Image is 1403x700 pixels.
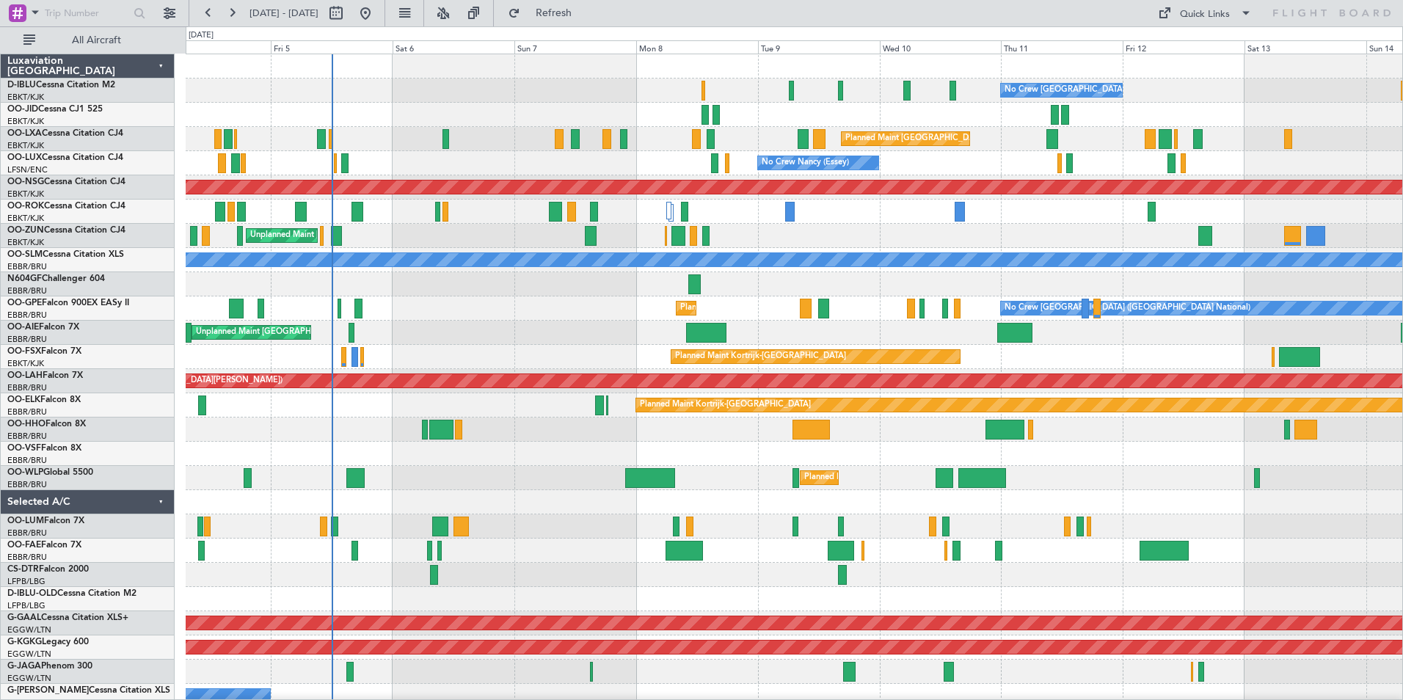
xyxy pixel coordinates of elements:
span: G-GAAL [7,613,41,622]
a: EBKT/KJK [7,189,44,200]
a: EGGW/LTN [7,673,51,684]
a: OO-SLMCessna Citation XLS [7,250,124,259]
div: Sun 7 [514,40,636,54]
a: LFSN/ENC [7,164,48,175]
div: No Crew Nancy (Essey) [762,152,849,174]
span: Refresh [523,8,585,18]
div: Planned Maint Kortrijk-[GEOGRAPHIC_DATA] [675,346,846,368]
span: OO-LUM [7,517,44,525]
span: OO-VSF [7,444,41,453]
a: EBKT/KJK [7,213,44,224]
div: Unplanned Maint [GEOGRAPHIC_DATA] ([GEOGRAPHIC_DATA]) [250,225,492,247]
div: Fri 12 [1123,40,1245,54]
a: EBBR/BRU [7,552,47,563]
a: EBBR/BRU [7,261,47,272]
span: CS-DTR [7,565,39,574]
div: Quick Links [1180,7,1230,22]
a: G-JAGAPhenom 300 [7,662,92,671]
div: Tue 9 [758,40,880,54]
a: EBBR/BRU [7,406,47,418]
a: OO-LXACessna Citation CJ4 [7,129,123,138]
div: Mon 8 [636,40,758,54]
a: EBKT/KJK [7,140,44,151]
a: N604GFChallenger 604 [7,274,105,283]
a: EBKT/KJK [7,116,44,127]
span: OO-FAE [7,541,41,550]
span: N604GF [7,274,42,283]
span: G-[PERSON_NAME] [7,686,89,695]
input: Trip Number [45,2,129,24]
div: Planned Maint [GEOGRAPHIC_DATA] ([GEOGRAPHIC_DATA] National) [680,297,946,319]
a: EBBR/BRU [7,431,47,442]
span: [DATE] - [DATE] [249,7,318,20]
a: LFPB/LBG [7,576,45,587]
a: OO-LUXCessna Citation CJ4 [7,153,123,162]
div: [DATE] [189,29,214,42]
a: OO-GPEFalcon 900EX EASy II [7,299,129,307]
div: Sat 13 [1245,40,1366,54]
div: Planned Maint Milan (Linate) [804,467,910,489]
span: All Aircraft [38,35,155,45]
span: D-IBLU-OLD [7,589,57,598]
a: OO-VSFFalcon 8X [7,444,81,453]
span: OO-SLM [7,250,43,259]
a: OO-NSGCessna Citation CJ4 [7,178,125,186]
div: Sat 6 [393,40,514,54]
div: Planned Maint Kortrijk-[GEOGRAPHIC_DATA] [640,394,811,416]
a: EBBR/BRU [7,334,47,345]
a: EGGW/LTN [7,624,51,635]
a: EBKT/KJK [7,358,44,369]
a: OO-ROKCessna Citation CJ4 [7,202,125,211]
span: OO-ZUN [7,226,44,235]
span: OO-LUX [7,153,42,162]
a: EBBR/BRU [7,382,47,393]
span: G-JAGA [7,662,41,671]
div: No Crew [GEOGRAPHIC_DATA] ([GEOGRAPHIC_DATA] National) [1005,79,1250,101]
a: OO-ZUNCessna Citation CJ4 [7,226,125,235]
div: No Crew [GEOGRAPHIC_DATA] ([GEOGRAPHIC_DATA] National) [1005,297,1250,319]
a: D-IBLUCessna Citation M2 [7,81,115,90]
a: OO-JIDCessna CJ1 525 [7,105,103,114]
span: OO-AIE [7,323,39,332]
a: EBBR/BRU [7,528,47,539]
a: EGGW/LTN [7,649,51,660]
span: OO-GPE [7,299,42,307]
div: Wed 10 [880,40,1002,54]
a: CS-DTRFalcon 2000 [7,565,89,574]
a: LFPB/LBG [7,600,45,611]
a: D-IBLU-OLDCessna Citation M2 [7,589,136,598]
a: EBBR/BRU [7,310,47,321]
div: Planned Maint [GEOGRAPHIC_DATA] ([GEOGRAPHIC_DATA] National) [845,128,1111,150]
a: OO-FAEFalcon 7X [7,541,81,550]
span: OO-ROK [7,202,44,211]
a: OO-FSXFalcon 7X [7,347,81,356]
a: EBBR/BRU [7,285,47,296]
a: EBKT/KJK [7,92,44,103]
span: OO-LAH [7,371,43,380]
a: OO-HHOFalcon 8X [7,420,86,429]
span: OO-HHO [7,420,45,429]
a: EBBR/BRU [7,479,47,490]
button: Refresh [501,1,589,25]
a: G-[PERSON_NAME]Cessna Citation XLS [7,686,170,695]
span: OO-LXA [7,129,42,138]
span: OO-ELK [7,395,40,404]
button: All Aircraft [16,29,159,52]
a: G-KGKGLegacy 600 [7,638,89,646]
a: OO-WLPGlobal 5500 [7,468,93,477]
span: OO-JID [7,105,38,114]
div: Unplanned Maint [GEOGRAPHIC_DATA] ([GEOGRAPHIC_DATA] National) [196,321,472,343]
span: D-IBLU [7,81,36,90]
div: Thu 11 [1001,40,1123,54]
a: EBKT/KJK [7,237,44,248]
div: Thu 4 [149,40,271,54]
a: EBBR/BRU [7,455,47,466]
span: OO-WLP [7,468,43,477]
span: G-KGKG [7,638,42,646]
button: Quick Links [1151,1,1259,25]
a: OO-AIEFalcon 7X [7,323,79,332]
a: OO-ELKFalcon 8X [7,395,81,404]
span: OO-NSG [7,178,44,186]
div: Fri 5 [271,40,393,54]
a: OO-LAHFalcon 7X [7,371,83,380]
